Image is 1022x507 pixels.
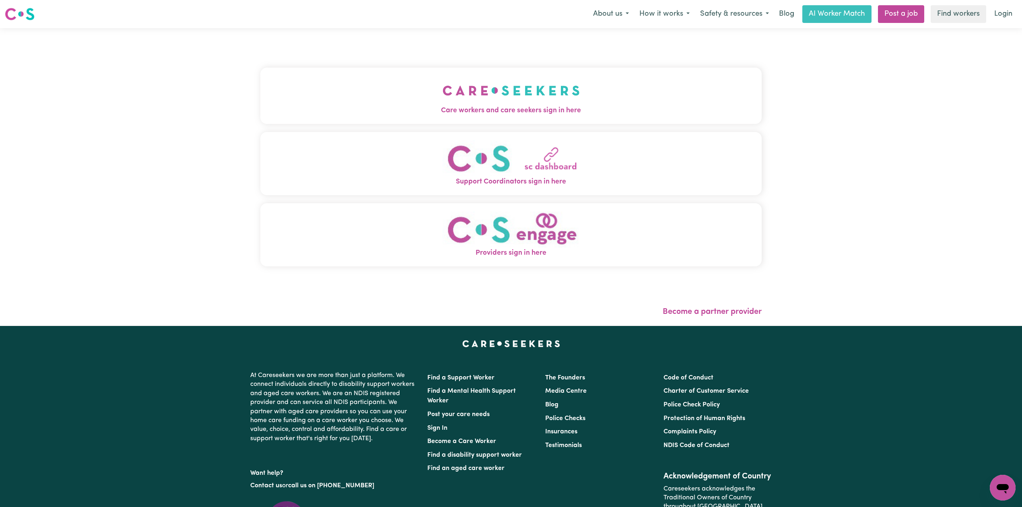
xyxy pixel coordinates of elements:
a: Media Centre [545,388,587,394]
button: Support Coordinators sign in here [260,132,762,195]
p: At Careseekers we are more than just a platform. We connect individuals directly to disability su... [250,368,418,446]
a: Become a Care Worker [427,438,496,445]
a: AI Worker Match [802,5,872,23]
a: Contact us [250,482,282,489]
button: Care workers and care seekers sign in here [260,68,762,124]
p: Want help? [250,466,418,478]
a: Find a Support Worker [427,375,495,381]
a: Protection of Human Rights [663,415,745,422]
a: Blog [774,5,799,23]
a: Careseekers home page [462,340,560,347]
a: Find a disability support worker [427,452,522,458]
a: Become a partner provider [663,308,762,316]
a: Post your care needs [427,411,490,418]
span: Support Coordinators sign in here [260,177,762,187]
iframe: Button to launch messaging window [990,475,1016,501]
a: Login [989,5,1017,23]
img: Careseekers logo [5,7,35,21]
a: Police Checks [545,415,585,422]
a: Code of Conduct [663,375,713,381]
a: Complaints Policy [663,429,716,435]
a: Blog [545,402,558,408]
a: Careseekers logo [5,5,35,23]
button: Providers sign in here [260,203,762,266]
a: Insurances [545,429,577,435]
button: How it works [634,6,695,23]
a: Sign In [427,425,447,431]
a: Post a job [878,5,924,23]
button: About us [588,6,634,23]
h2: Acknowledgement of Country [663,472,772,481]
a: NDIS Code of Conduct [663,442,729,449]
a: Police Check Policy [663,402,720,408]
a: call us on [PHONE_NUMBER] [288,482,374,489]
p: or [250,478,418,493]
a: Charter of Customer Service [663,388,749,394]
a: Find a Mental Health Support Worker [427,388,516,404]
a: Testimonials [545,442,582,449]
a: Find workers [931,5,986,23]
a: Find an aged care worker [427,465,505,472]
span: Care workers and care seekers sign in here [260,105,762,116]
a: The Founders [545,375,585,381]
button: Safety & resources [695,6,774,23]
span: Providers sign in here [260,248,762,258]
